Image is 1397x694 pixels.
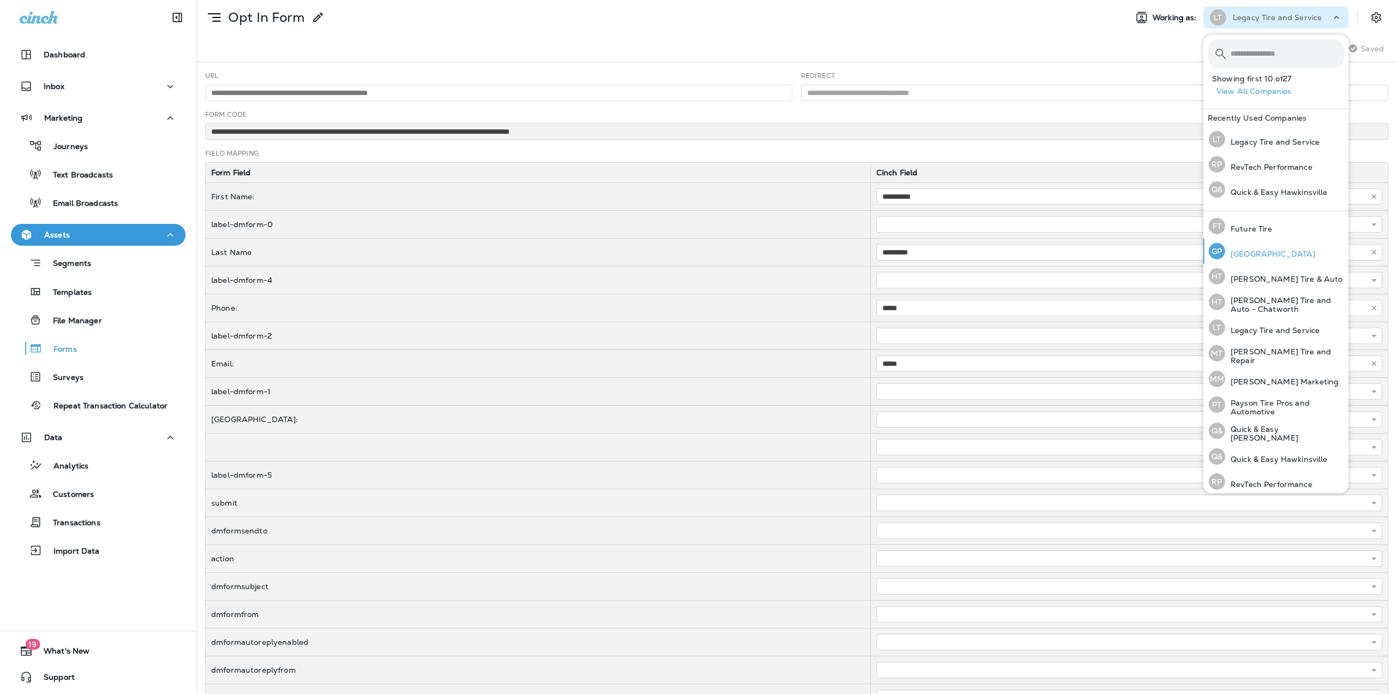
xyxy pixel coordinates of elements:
th: Form Field [206,163,870,183]
td: dmformautoreplyfrom [206,656,870,684]
p: Quick & Easy [PERSON_NAME] [1225,425,1344,442]
p: RevTech Performance [1225,163,1312,171]
button: Q&Quick & Easy Hawkinsville [1203,444,1348,469]
button: Text Broadcasts [11,163,186,186]
div: LT [1209,319,1225,336]
button: MM[PERSON_NAME] Marketing [1203,366,1348,392]
p: [PERSON_NAME] Tire and Repair [1225,347,1344,365]
td: submit [206,489,870,517]
td: Phone: [206,294,870,322]
button: Email Broadcasts [11,191,186,214]
button: Collapse Sidebar [162,7,193,28]
button: LTLegacy Tire and Service [1203,127,1348,152]
p: [PERSON_NAME] Tire and Auto - Chatworth [1225,296,1344,313]
div: HT [1209,294,1225,310]
p: Future Tire [1225,224,1273,233]
td: dmformfrom [206,601,870,628]
p: Forms [43,345,77,355]
div: MM [1209,371,1225,387]
button: Analytics [11,454,186,477]
span: Saved [1360,44,1384,53]
div: LT [1210,9,1226,26]
p: Showing first 10 of 27 [1212,74,1348,83]
td: dmformsubject [206,573,870,601]
td: label-dmform-2 [206,322,870,350]
p: [PERSON_NAME] Marketing [1225,377,1339,386]
span: What's New [33,646,89,660]
button: Marketing [11,107,186,129]
button: Segments [11,251,186,275]
p: File Manager [42,316,102,327]
p: Dashboard [44,50,85,59]
button: Transactions [11,511,186,533]
button: File Manager [11,309,186,331]
p: [GEOGRAPHIC_DATA] [1225,250,1315,258]
span: Working as: [1153,13,1199,22]
p: Marketing [44,114,82,122]
div: Q& [1209,448,1225,465]
button: LTLegacy Tire and Service [1203,315,1348,340]
p: Opt In Form [224,9,305,26]
p: RevTech Performance [1225,480,1312,489]
button: Q&Quick & Easy [PERSON_NAME] [1203,418,1348,444]
button: Surveys [11,365,186,388]
td: First Name: [206,183,870,211]
div: GP [1209,243,1225,259]
td: Last Name [206,239,870,266]
button: MT[PERSON_NAME] Tire and Repair [1203,340,1348,366]
button: Settings [1366,8,1386,27]
button: HT[PERSON_NAME] Tire and Auto - Chatworth [1203,289,1348,315]
button: Assets [11,224,186,246]
label: Url [205,72,218,80]
button: FTFuture Tire [1203,213,1348,239]
button: PTPayson Tire Pros and Automotive [1203,392,1348,418]
div: MT [1209,345,1225,361]
p: Customers [42,490,94,500]
button: View All Companies [1212,83,1348,100]
p: Transactions [42,518,100,529]
div: PT [1209,396,1225,413]
p: Journeys [43,142,88,152]
p: Data [44,433,63,442]
label: Field Mapping [205,149,259,158]
button: Forms [11,337,186,360]
td: dmformautoreplyenabled [206,628,870,656]
p: Legacy Tire and Service [1225,138,1320,146]
p: Analytics [43,461,88,472]
button: Import Data [11,539,186,562]
td: [GEOGRAPHIC_DATA]: [206,406,870,434]
div: Q& [1209,181,1225,198]
p: Templates [42,288,92,298]
td: Email: [206,350,870,378]
p: Assets [44,230,70,239]
div: HT [1209,268,1225,284]
p: Import Data [43,547,100,557]
span: Support [33,673,75,686]
div: RP [1209,156,1225,173]
p: Email Broadcasts [42,199,118,209]
td: label-dmform-4 [206,266,870,294]
p: Repeat Transaction Calculator [43,401,168,412]
td: dmformsendto [206,517,870,545]
p: [PERSON_NAME] Tire & Auto [1225,275,1343,283]
button: Support [11,666,186,688]
button: 19What's New [11,640,186,662]
label: Redirect [801,72,835,80]
button: Customers [11,482,186,505]
button: Journeys [11,134,186,157]
p: Legacy Tire and Service [1233,13,1322,22]
div: LT [1209,131,1225,147]
button: RPRevTech Performance [1203,152,1348,177]
button: Dashboard [11,44,186,66]
button: Inbox [11,75,186,97]
button: Templates [11,280,186,303]
span: 19 [25,639,40,650]
p: Inbox [44,82,64,91]
p: Quick & Easy Hawkinsville [1225,455,1328,464]
td: label-dmform-0 [206,211,870,239]
label: Form Code [205,110,247,119]
div: Recently Used Companies [1203,109,1348,127]
th: Cinch Field [870,163,1388,183]
div: FT [1209,218,1225,234]
p: Segments [42,259,91,270]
